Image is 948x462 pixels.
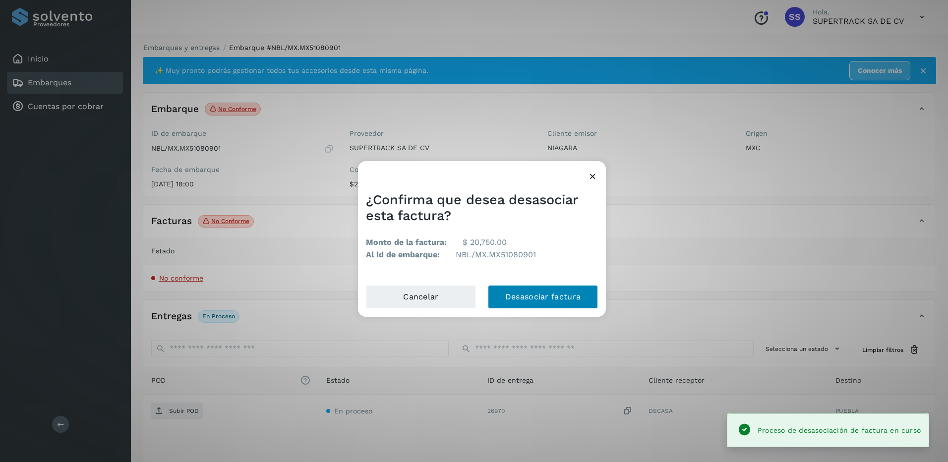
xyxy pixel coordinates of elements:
p: NBL/MX.MX51080901 [456,248,536,261]
b: Monto de la factura: [366,236,447,249]
p: $ 20,750.00 [463,236,507,249]
button: Desasociar factura [488,285,598,309]
b: Al id de embarque: [366,248,440,261]
span: ¿Confirma que desea desasociar esta factura? [366,192,578,224]
span: Proceso de desasociación de factura en curso [758,426,921,434]
button: Cancelar [366,285,476,309]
